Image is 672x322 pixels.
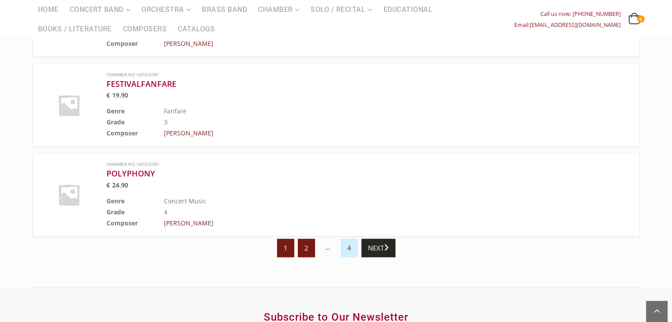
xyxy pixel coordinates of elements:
[277,239,294,257] span: 1
[164,105,588,116] td: Fanfare
[298,239,315,257] a: 2
[164,129,213,137] a: [PERSON_NAME]
[106,71,588,79] span: ,
[40,166,98,223] img: Placeholder
[106,208,125,216] b: Grade
[106,91,128,99] bdi: 19.90
[106,181,128,189] bdi: 24.90
[164,206,588,217] td: 4
[514,19,621,30] div: Email:
[106,71,127,78] a: Chamber
[106,181,110,189] span: €
[341,239,358,257] a: 4
[172,19,220,39] a: Catalogs
[128,71,159,78] a: No Category
[514,8,621,19] div: Call us now: [PHONE_NUMBER]
[33,19,117,39] a: Books / Literature
[164,116,588,127] td: 3
[40,76,98,134] img: Placeholder
[530,21,621,29] a: [EMAIL_ADDRESS][DOMAIN_NAME]
[361,239,395,257] a: Next
[106,161,127,167] a: Chamber
[106,91,110,99] span: €
[106,129,138,137] b: Composer
[128,161,159,167] a: No Category
[106,118,125,126] b: Grade
[164,39,213,48] a: [PERSON_NAME]
[106,197,125,205] b: Genre
[118,19,172,39] a: Composers
[319,238,337,256] span: …
[106,168,588,179] a: POLYPHONY
[164,219,213,227] a: [PERSON_NAME]
[637,15,644,22] span: 0
[106,39,138,48] b: Composer
[106,219,138,227] b: Composer
[106,107,125,115] b: Genre
[106,161,588,168] span: ,
[106,79,588,89] a: FESTIVALFANFARE
[164,195,588,206] td: Concert Music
